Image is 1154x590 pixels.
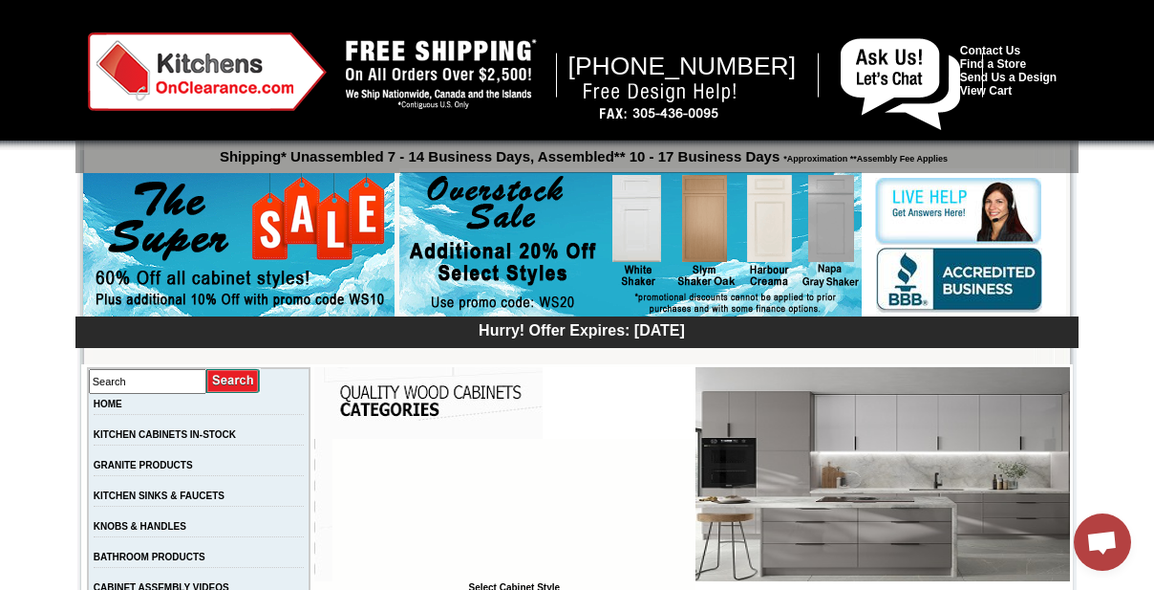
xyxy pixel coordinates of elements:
[780,149,948,164] span: *Approximation **Assembly Fee Applies
[94,429,236,440] a: KITCHEN CABINETS IN-STOCK
[94,399,122,409] a: HOME
[85,319,1079,339] div: Hurry! Offer Expires: [DATE]
[960,71,1057,84] a: Send Us a Design
[960,44,1020,57] a: Contact Us
[94,552,205,562] a: BATHROOM PRODUCTS
[1074,514,1131,571] div: Open chat
[206,368,261,394] input: Submit
[94,491,224,501] a: KITCHEN SINKS & FAUCETS
[332,439,695,582] iframe: Browser incompatible
[85,140,1079,164] p: Shipping* Unassembled 7 - 14 Business Days, Assembled** 10 - 17 Business Days
[960,57,1026,71] a: Find a Store
[94,521,186,532] a: KNOBS & HANDLES
[695,367,1070,581] img: Seattle Gray
[94,460,193,470] a: GRANITE PRODUCTS
[568,52,797,80] span: [PHONE_NUMBER]
[88,33,327,111] img: Kitchens on Clearance Logo
[960,84,1012,98] a: View Cart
